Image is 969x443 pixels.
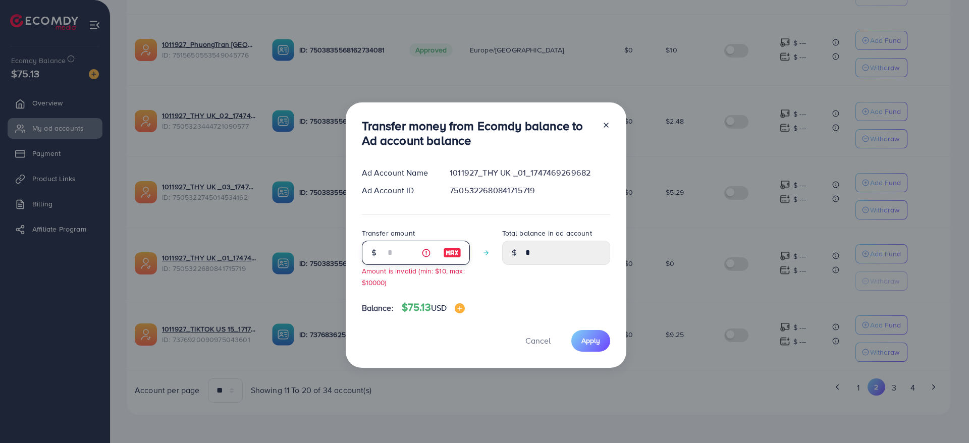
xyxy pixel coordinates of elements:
[926,398,961,435] iframe: Chat
[571,330,610,352] button: Apply
[442,167,618,179] div: 1011927_THY UK _01_1747469269682
[513,330,563,352] button: Cancel
[581,336,600,346] span: Apply
[455,303,465,313] img: image
[442,185,618,196] div: 7505322680841715719
[354,167,442,179] div: Ad Account Name
[362,302,394,314] span: Balance:
[431,302,447,313] span: USD
[354,185,442,196] div: Ad Account ID
[525,335,551,346] span: Cancel
[443,247,461,259] img: image
[502,228,592,238] label: Total balance in ad account
[402,301,465,314] h4: $75.13
[362,228,415,238] label: Transfer amount
[362,266,465,287] small: Amount is invalid (min: $10, max: $10000)
[362,119,594,148] h3: Transfer money from Ecomdy balance to Ad account balance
